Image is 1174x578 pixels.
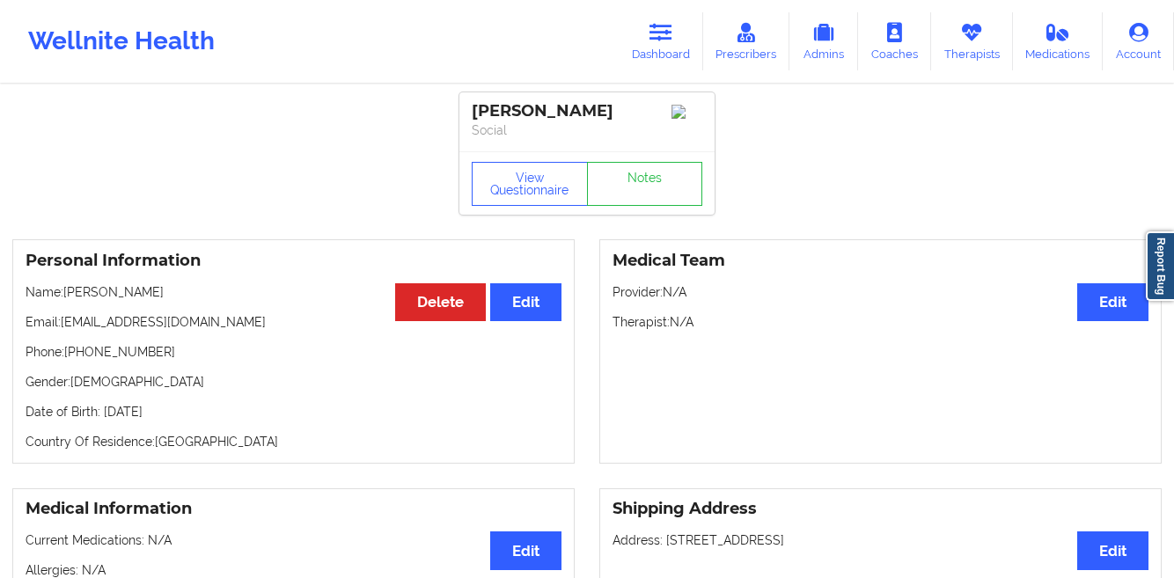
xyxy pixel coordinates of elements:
img: Image%2Fplaceholer-image.png [671,105,702,119]
a: Notes [587,162,703,206]
a: Prescribers [703,12,790,70]
h3: Personal Information [26,251,561,271]
a: Coaches [858,12,931,70]
p: Email: [EMAIL_ADDRESS][DOMAIN_NAME] [26,313,561,331]
p: Current Medications: N/A [26,531,561,549]
p: Social [472,121,702,139]
a: Medications [1013,12,1104,70]
button: View Questionnaire [472,162,588,206]
a: Dashboard [619,12,703,70]
a: Account [1103,12,1174,70]
button: Delete [395,283,486,321]
p: Date of Birth: [DATE] [26,403,561,421]
div: [PERSON_NAME] [472,101,702,121]
p: Therapist: N/A [613,313,1148,331]
p: Provider: N/A [613,283,1148,301]
button: Edit [1077,283,1148,321]
button: Edit [1077,531,1148,569]
button: Edit [490,531,561,569]
p: Country Of Residence: [GEOGRAPHIC_DATA] [26,433,561,450]
h3: Medical Information [26,499,561,519]
h3: Shipping Address [613,499,1148,519]
p: Phone: [PHONE_NUMBER] [26,343,561,361]
p: Address: [STREET_ADDRESS] [613,531,1148,549]
h3: Medical Team [613,251,1148,271]
button: Edit [490,283,561,321]
a: Admins [789,12,858,70]
p: Name: [PERSON_NAME] [26,283,561,301]
a: Therapists [931,12,1013,70]
a: Report Bug [1146,231,1174,301]
p: Gender: [DEMOGRAPHIC_DATA] [26,373,561,391]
